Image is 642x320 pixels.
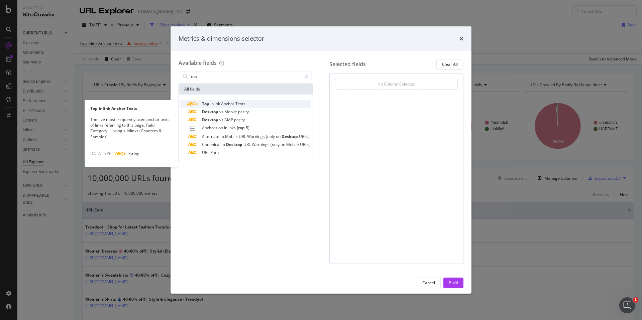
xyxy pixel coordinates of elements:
span: (only [266,134,276,139]
span: URL [202,150,210,155]
div: Cancel [422,280,435,286]
span: Mobile [224,109,238,115]
span: Desktop [226,142,243,147]
span: Top [202,101,210,107]
span: 1 [633,297,638,303]
span: on [281,142,286,147]
span: URL [243,142,252,147]
span: URLs) [300,142,311,147]
iframe: Intercom live chat [619,297,635,313]
div: Metrics & dimensions selector [179,34,264,43]
span: Inlinks [224,125,237,131]
span: 5) [246,125,249,131]
span: (top [237,125,246,131]
div: No Column Selected [378,81,415,87]
span: Anchors [202,125,218,131]
span: Warnings [252,142,271,147]
span: to [221,142,226,147]
span: Mobile [286,142,300,147]
div: Available fields [179,59,217,66]
span: AMP [224,117,234,123]
button: Cancel [417,278,441,288]
span: URLs) [299,134,310,139]
button: Clear All [436,59,463,70]
input: Search by field name [190,72,302,82]
span: on [218,125,224,131]
span: Texts [235,101,245,107]
div: modal [171,26,471,294]
div: Selected fields [329,60,366,68]
span: Path [210,150,219,155]
div: Clear All [442,61,458,67]
div: The five most frequently used anchor texts of links referring to this page. Field Category: Linki... [85,117,178,140]
button: Build [443,278,463,288]
span: Desktop [282,134,299,139]
span: to [220,134,225,139]
span: Alternate [202,134,220,139]
span: Inlink [210,101,221,107]
span: (only [271,142,281,147]
span: Mobile [225,134,239,139]
span: Canonical [202,142,221,147]
div: Top Inlink Anchor Texts [85,106,178,111]
span: Warnings [247,134,266,139]
div: times [459,34,463,43]
div: Build [449,280,458,286]
span: parity [238,109,249,115]
span: Anchor [221,101,235,107]
span: URL [239,134,247,139]
span: on [276,134,282,139]
span: vs [219,109,224,115]
span: Desktop [202,117,219,123]
span: Desktop [202,109,219,115]
div: All fields [179,84,313,95]
span: vs [219,117,224,123]
span: parity [234,117,245,123]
